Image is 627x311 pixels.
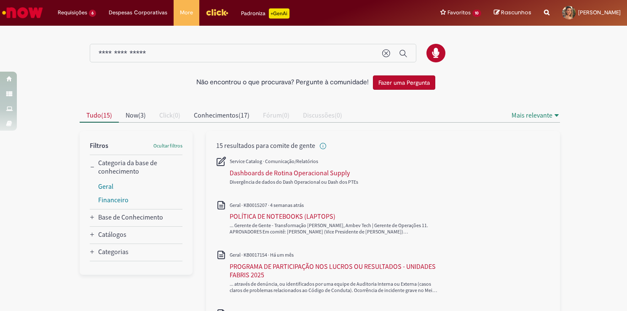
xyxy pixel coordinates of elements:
[196,79,369,86] h2: Não encontrou o que procurava? Pergunte à comunidade!
[501,8,531,16] span: Rascunhos
[269,8,289,19] p: +GenAi
[1,4,44,21] img: ServiceNow
[494,9,531,17] a: Rascunhos
[241,8,289,19] div: Padroniza
[58,8,87,17] span: Requisições
[180,8,193,17] span: More
[447,8,471,17] span: Favoritos
[373,75,435,90] button: Fazer uma Pergunta
[89,10,96,17] span: 6
[578,9,621,16] span: [PERSON_NAME]
[206,6,228,19] img: click_logo_yellow_360x200.png
[109,8,167,17] span: Despesas Corporativas
[472,10,481,17] span: 10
